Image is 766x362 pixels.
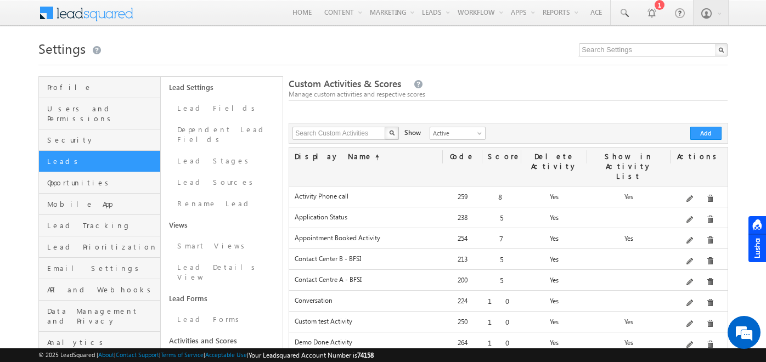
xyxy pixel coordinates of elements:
[482,254,522,269] div: 5
[205,351,247,358] a: Acceptable Use
[295,254,437,263] label: Contact Center B - BFSI
[430,128,482,138] span: Active
[443,233,482,248] div: 254
[161,351,204,358] a: Terms of Service
[161,288,283,309] a: Lead Forms
[587,191,671,207] div: Yes
[47,263,157,273] span: Email Settings
[39,172,160,194] a: Opportunities
[161,119,283,150] a: Dependent Lead Fields
[482,316,522,332] div: 10
[161,77,283,98] a: Lead Settings
[116,351,159,358] a: Contact Support
[587,233,671,248] div: Yes
[295,234,437,242] label: Appointment Booked Activity
[38,350,374,360] span: © 2025 LeadSquared | | | | |
[605,151,653,180] span: Show in Activity List
[482,296,522,311] div: 10
[39,236,160,258] a: Lead Prioritization
[39,194,160,215] a: Mobile App
[404,127,421,138] div: Show
[443,316,482,332] div: 250
[161,98,283,119] a: Lead Fields
[430,127,486,140] a: Active
[289,77,401,90] span: Custom Activities & Scores
[47,82,157,92] span: Profile
[47,242,157,252] span: Lead Prioritization
[295,296,437,304] label: Conversation
[161,172,283,193] a: Lead Sources
[521,254,587,269] div: Yes
[357,351,374,359] span: 74158
[443,337,482,353] div: 264
[161,150,283,172] a: Lead Stages
[295,275,437,284] label: Contact Centre A - BFSI
[161,309,283,330] a: Lead Forms
[482,148,522,166] div: Score
[587,316,671,332] div: Yes
[482,212,522,228] div: 5
[579,43,728,56] input: Search Settings
[443,191,482,207] div: 259
[39,301,160,332] a: Data Management and Privacy
[482,233,522,248] div: 7
[671,148,728,166] div: Actions
[47,199,157,209] span: Mobile App
[249,351,374,359] span: Your Leadsquared Account Number is
[690,127,722,140] button: Add
[521,233,587,248] div: Yes
[443,148,482,166] div: Code
[47,104,157,123] span: Users and Permissions
[47,220,157,230] span: Lead Tracking
[39,129,160,151] a: Security
[47,337,157,347] span: Analytics
[295,317,437,325] label: Custom test Activity
[39,77,160,98] a: Profile
[295,338,437,346] label: Demo Done Activity
[161,257,283,288] a: Lead Details View
[39,151,160,172] a: Leads
[521,191,587,207] div: Yes
[161,193,283,214] a: Rename Lead
[47,156,157,166] span: Leads
[521,212,587,228] div: Yes
[295,192,437,200] label: Activity Phone call
[443,254,482,269] div: 213
[531,151,577,171] span: Delete Activity
[39,258,160,279] a: Email Settings
[389,130,395,135] img: Search
[521,337,587,353] div: Yes
[39,279,160,301] a: API and Webhooks
[47,306,157,326] span: Data Management and Privacy
[38,39,86,57] span: Settings
[521,316,587,332] div: Yes
[295,213,437,221] label: Application Status
[289,89,728,99] div: Manage custom activities and respective scores
[98,351,114,358] a: About
[482,191,522,207] div: 8
[521,275,587,290] div: Yes
[161,214,283,235] a: Views
[443,212,482,228] div: 238
[47,285,157,295] span: API and Webhooks
[39,332,160,353] a: Analytics
[482,275,522,290] div: 5
[443,296,482,311] div: 224
[289,148,442,166] div: Display Name
[47,135,157,145] span: Security
[482,337,522,353] div: 10
[39,98,160,129] a: Users and Permissions
[161,235,283,257] a: Smart Views
[587,337,671,353] div: Yes
[521,296,587,311] div: Yes
[161,330,283,351] a: Activities and Scores
[39,215,160,236] a: Lead Tracking
[47,178,157,188] span: Opportunities
[443,275,482,290] div: 200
